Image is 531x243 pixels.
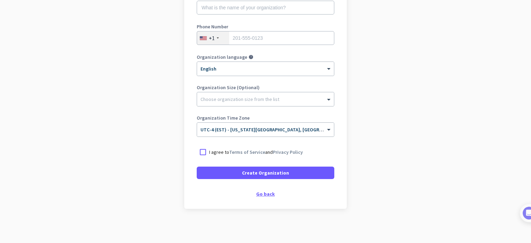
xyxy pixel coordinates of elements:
label: Organization Size (Optional) [197,85,334,90]
label: Organization language [197,55,247,59]
div: +1 [209,35,215,41]
a: Terms of Service [229,149,265,155]
span: Create Organization [242,169,289,176]
label: Organization Time Zone [197,115,334,120]
i: help [249,55,253,59]
input: What is the name of your organization? [197,1,334,15]
p: I agree to and [209,149,303,156]
label: Phone Number [197,24,334,29]
div: Go back [197,191,334,196]
button: Create Organization [197,167,334,179]
a: Privacy Policy [273,149,303,155]
input: 201-555-0123 [197,31,334,45]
